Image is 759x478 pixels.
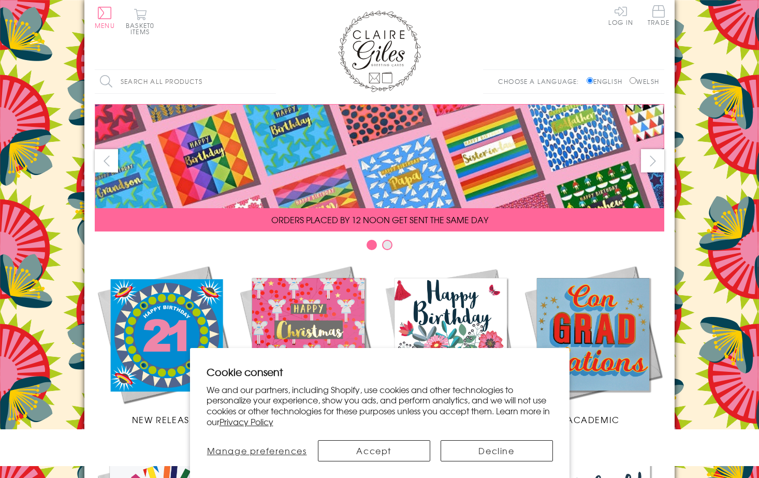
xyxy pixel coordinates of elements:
[95,263,237,426] a: New Releases
[95,7,115,28] button: Menu
[95,21,115,30] span: Menu
[522,263,664,426] a: Academic
[207,444,307,457] span: Manage preferences
[95,70,276,93] input: Search all products
[498,77,585,86] p: Choose a language:
[630,77,659,86] label: Welsh
[338,10,421,92] img: Claire Giles Greetings Cards
[641,149,664,172] button: next
[648,5,669,25] span: Trade
[566,413,620,426] span: Academic
[130,21,154,36] span: 0 items
[220,415,273,428] a: Privacy Policy
[630,77,636,84] input: Welsh
[126,8,154,35] button: Basket0 items
[132,413,200,426] span: New Releases
[587,77,593,84] input: English
[382,240,392,250] button: Carousel Page 2
[207,384,553,427] p: We and our partners, including Shopify, use cookies and other technologies to personalize your ex...
[379,263,522,426] a: Birthdays
[648,5,669,27] a: Trade
[207,365,553,379] h2: Cookie consent
[206,440,307,461] button: Manage preferences
[587,77,627,86] label: English
[266,70,276,93] input: Search
[367,240,377,250] button: Carousel Page 1 (Current Slide)
[95,149,118,172] button: prev
[95,239,664,255] div: Carousel Pagination
[441,440,553,461] button: Decline
[271,213,488,226] span: ORDERS PLACED BY 12 NOON GET SENT THE SAME DAY
[318,440,430,461] button: Accept
[608,5,633,25] a: Log In
[237,263,379,426] a: Christmas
